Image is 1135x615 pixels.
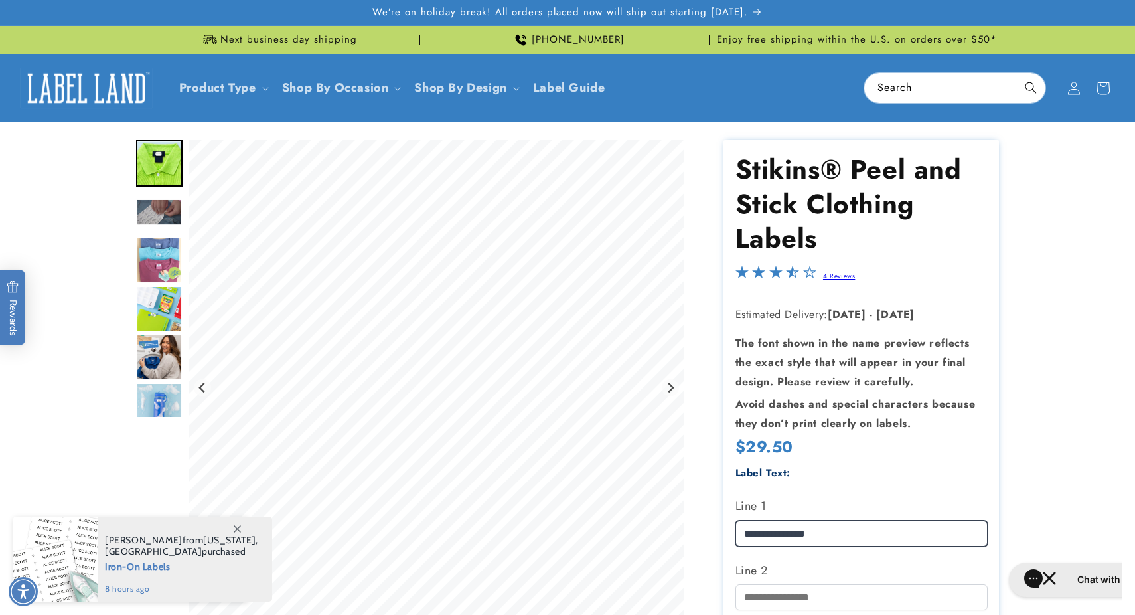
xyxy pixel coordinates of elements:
[525,72,613,104] a: Label Guide
[735,152,988,256] h1: Stikins® Peel and Stick Clothing Labels
[533,80,605,96] span: Label Guide
[735,335,970,389] strong: The font shown in the name preview reflects the exact style that will appear in your final design...
[136,383,183,429] div: Go to slide 7
[105,583,258,595] span: 8 hours ago
[532,33,625,46] span: [PHONE_NUMBER]
[9,577,38,606] div: Accessibility Menu
[717,33,997,46] span: Enjoy free shipping within the U.S. on orders over $50*
[735,495,988,517] label: Line 1
[136,334,183,381] div: Go to slide 6
[870,307,873,322] strong: -
[105,534,183,546] span: [PERSON_NAME]
[735,435,794,458] span: $29.50
[136,286,183,332] img: Peel and Stick Clothing Labels - Label Land
[171,72,274,104] summary: Product Type
[735,466,791,480] label: Label Text:
[179,79,256,96] a: Product Type
[220,33,357,46] span: Next business day shipping
[136,189,183,235] div: Go to slide 3
[414,79,506,96] a: Shop By Design
[105,557,258,574] span: Iron-On Labels
[372,6,748,19] span: We’re on holiday break! All orders placed now will ship out starting [DATE].
[136,237,183,284] div: Go to slide 4
[735,269,816,284] span: 3.5-star overall rating
[425,26,710,54] div: Announcement
[105,545,202,557] span: [GEOGRAPHIC_DATA]
[274,72,407,104] summary: Shop By Occasion
[136,140,183,187] div: Go to slide 2
[715,26,999,54] div: Announcement
[282,80,389,96] span: Shop By Occasion
[194,379,212,396] button: Previous slide
[735,396,976,431] strong: Avoid dashes and special characters because they don’t print clearly on labels.
[136,334,183,381] img: stick and wear labels, washable and waterproof
[136,286,183,332] div: Go to slide 5
[75,15,131,29] h2: Chat with us
[20,68,153,109] img: Label Land
[136,237,183,284] img: Peel and Stick Clothing Labels - Label Land
[136,26,420,54] div: Announcement
[876,307,915,322] strong: [DATE]
[735,560,988,581] label: Line 2
[823,271,855,281] a: 4 Reviews - open in a new tab
[662,379,680,396] button: Next slide
[735,306,988,325] p: Estimated Delivery:
[7,281,19,336] span: Rewards
[406,72,524,104] summary: Shop By Design
[828,307,866,322] strong: [DATE]
[136,199,183,226] img: null
[7,5,147,39] button: Gorgias live chat
[136,140,183,187] img: Peel and Stick Clothing Labels - Label Land
[105,535,258,557] span: from , purchased
[1002,558,1122,602] iframe: Gorgias live chat messenger
[203,534,256,546] span: [US_STATE]
[1016,73,1045,102] button: Search
[15,62,158,114] a: Label Land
